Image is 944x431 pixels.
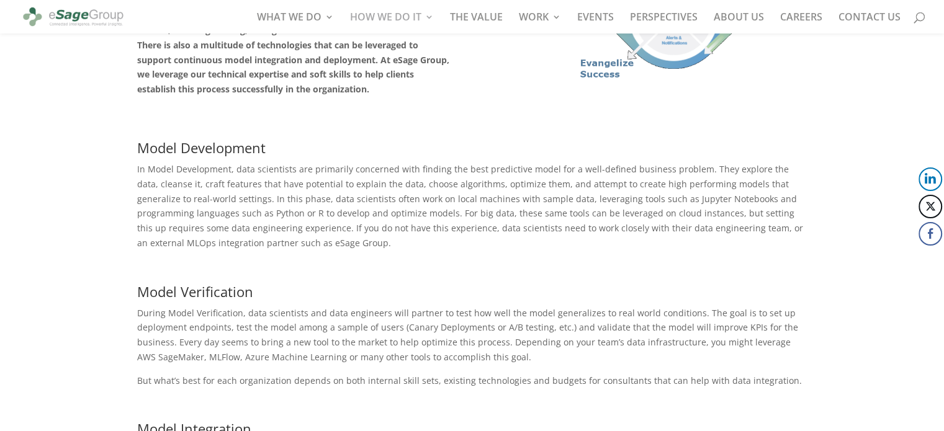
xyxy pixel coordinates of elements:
[350,12,434,33] a: HOW WE DO IT
[519,12,561,33] a: WORK
[919,167,942,191] button: LinkedIn Share
[780,12,822,33] a: CAREERS
[714,12,764,33] a: ABOUT US
[919,195,942,218] button: Twitter Share
[137,162,807,259] p: In Model Development, data scientists are primarily concerned with finding the best predictive mo...
[257,12,334,33] a: WHAT WE DO
[577,12,614,33] a: EVENTS
[630,12,698,33] a: PERSPECTIVES
[21,2,125,31] img: eSage Group
[137,138,266,157] span: Model Development
[137,373,807,397] p: But what’s best for each organization depends on both internal skill sets, existing technologies ...
[137,282,253,301] span: Model Verification
[919,222,942,246] button: Facebook Share
[137,306,807,373] p: During Model Verification, data scientists and data engineers will partner to test how well the m...
[838,12,901,33] a: CONTACT US
[450,12,503,33] a: THE VALUE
